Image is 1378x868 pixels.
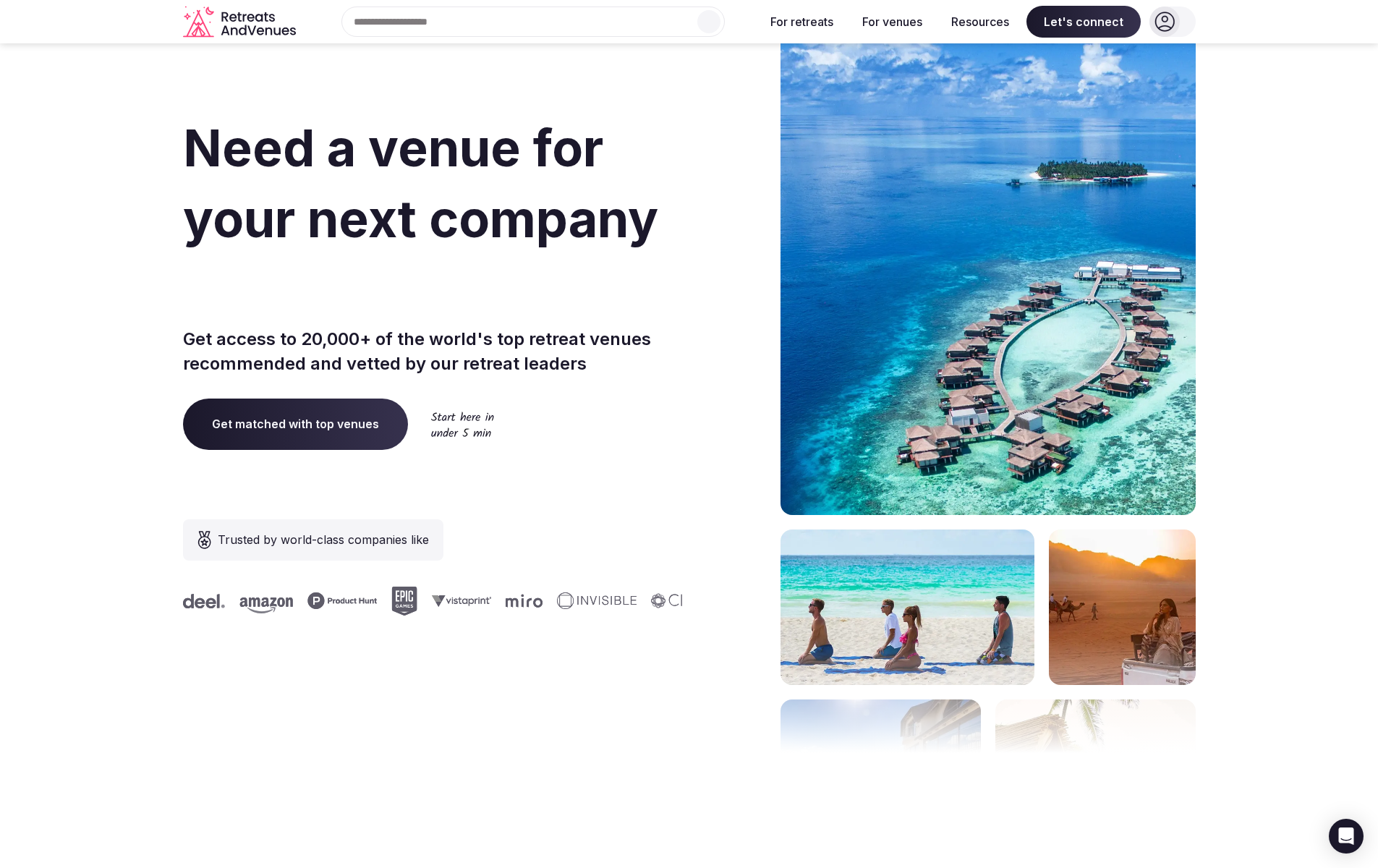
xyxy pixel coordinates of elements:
svg: Deel company logo [181,594,223,608]
span: Let's connect [1026,6,1141,38]
img: woman sitting in back of truck with camels [1049,529,1196,685]
button: Resources [940,6,1021,38]
button: For venues [851,6,934,38]
a: Visit the homepage [183,6,299,38]
svg: Vistaprint company logo [430,595,489,607]
svg: Retreats and Venues company logo [183,6,299,38]
svg: Miro company logo [503,594,540,608]
a: Get matched with top venues [183,399,408,449]
div: Open Intercom Messenger [1329,819,1364,854]
svg: Epic Games company logo [389,587,415,616]
span: Trusted by world-class companies like [218,531,429,548]
svg: Invisible company logo [555,592,634,610]
img: yoga on tropical beach [781,529,1034,685]
span: Need a venue for your next company [183,117,658,250]
p: Get access to 20,000+ of the world's top retreat venues recommended and vetted by our retreat lea... [183,327,684,375]
button: For retreats [759,6,845,38]
img: Start here in under 5 min [431,412,494,437]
